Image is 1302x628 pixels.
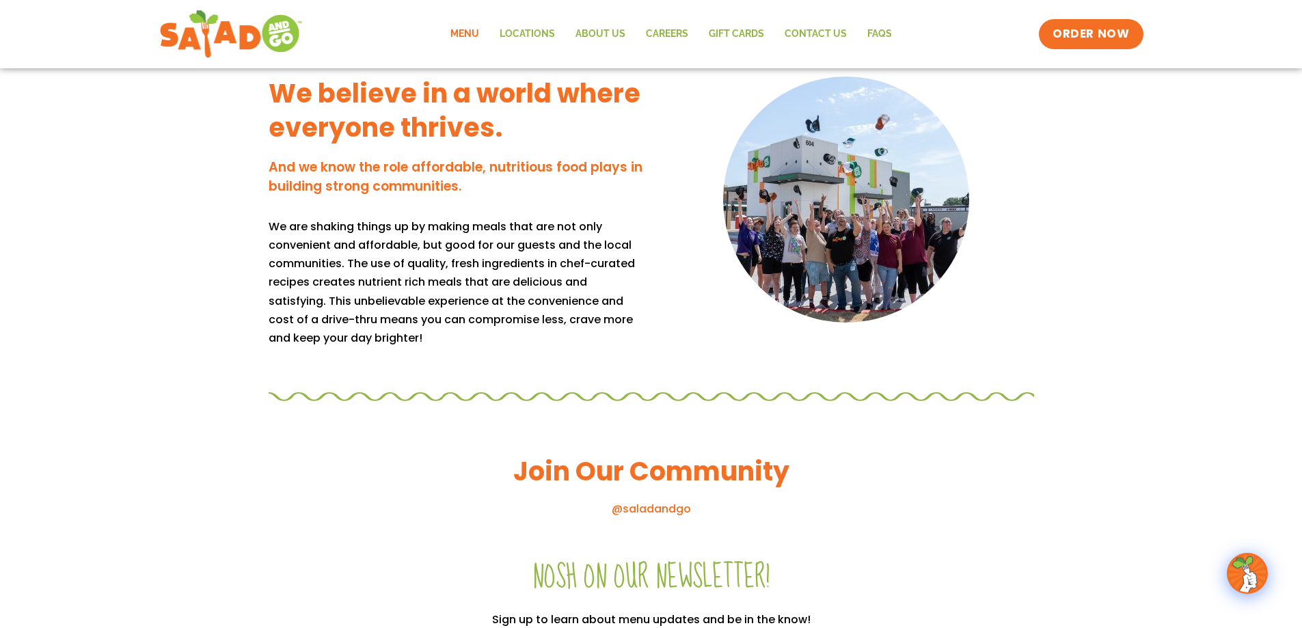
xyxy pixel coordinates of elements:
div: Page 2 [269,217,645,347]
a: Locations [489,18,565,50]
a: Contact Us [774,18,857,50]
nav: Menu [440,18,902,50]
a: ORDER NOW [1039,19,1143,49]
a: Careers [636,18,699,50]
h4: And we know the role affordable, nutritious food plays in building strong communities. [269,158,645,197]
h3: Join Our Community [269,454,1034,488]
img: new-SAG-logo-768×292 [159,7,303,62]
a: Menu [440,18,489,50]
h2: Nosh on our newsletter! [269,558,1034,597]
h3: We believe in a world where everyone thrives. [269,77,645,144]
a: FAQs [857,18,902,50]
span: ORDER NOW [1053,26,1129,42]
img: wpChatIcon [1228,554,1266,592]
a: About Us [565,18,636,50]
a: GIFT CARDS [699,18,774,50]
p: We are shaking things up by making meals that are not only convenient and affordable, but good fo... [269,217,645,347]
img: DSC02078 copy [723,77,969,323]
a: @saladandgo [612,501,691,517]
